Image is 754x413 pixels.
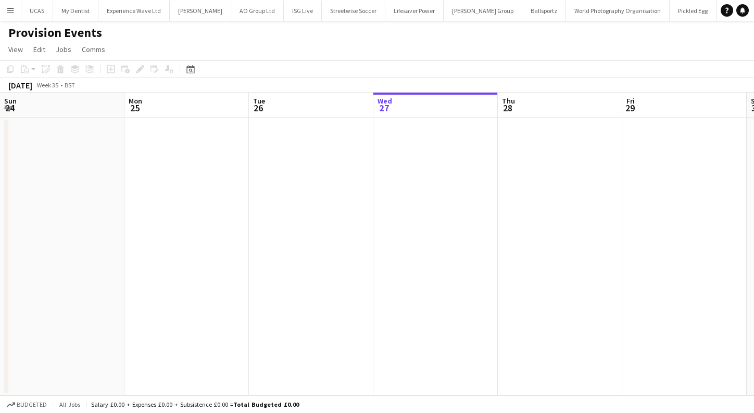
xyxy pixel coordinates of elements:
span: View [8,45,23,54]
span: 29 [625,102,635,114]
button: Ballsportz [522,1,566,21]
button: My Dentist [53,1,98,21]
a: Jobs [52,43,76,56]
span: 26 [252,102,265,114]
button: Experience Wave Ltd [98,1,170,21]
button: ISG Live [284,1,322,21]
button: Lifesaver Power [385,1,444,21]
button: Pickled Egg [670,1,717,21]
span: Fri [626,96,635,106]
span: 24 [3,102,17,114]
button: [PERSON_NAME] [170,1,231,21]
span: 25 [127,102,142,114]
span: Thu [502,96,515,106]
span: Sun [4,96,17,106]
span: All jobs [57,401,82,408]
div: [DATE] [8,80,32,91]
button: UCAS [21,1,53,21]
a: Edit [29,43,49,56]
button: AO Group Ltd [231,1,284,21]
span: Comms [82,45,105,54]
div: BST [65,81,75,89]
span: Mon [129,96,142,106]
span: Budgeted [17,401,47,408]
a: View [4,43,27,56]
span: Edit [33,45,45,54]
span: Wed [378,96,392,106]
a: Comms [78,43,109,56]
h1: Provision Events [8,25,102,41]
div: Salary £0.00 + Expenses £0.00 + Subsistence £0.00 = [91,401,299,408]
span: Tue [253,96,265,106]
button: [PERSON_NAME] Group [444,1,522,21]
span: Jobs [56,45,71,54]
span: Week 35 [34,81,60,89]
span: 28 [500,102,515,114]
span: 27 [376,102,392,114]
button: World Photography Organisation [566,1,670,21]
span: Total Budgeted £0.00 [233,401,299,408]
button: Streetwise Soccer [322,1,385,21]
button: Budgeted [5,399,48,410]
